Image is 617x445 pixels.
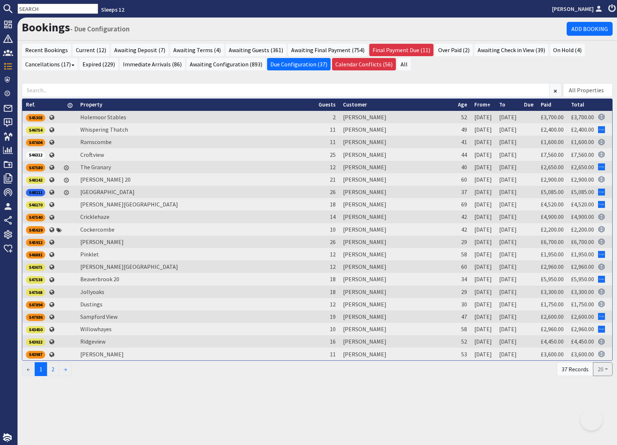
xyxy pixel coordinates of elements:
a: £2,960.00 [571,263,594,270]
a: £4,900.00 [571,213,594,220]
td: 29 [454,236,471,248]
a: Guests [319,101,336,108]
img: Referer: Sleeps 12 [598,113,605,120]
span: 26 [330,188,336,196]
td: [DATE] [471,260,495,273]
a: S46170 [26,201,45,208]
img: Referer: Sleeps 12 [598,139,605,146]
img: staytech_i_w-64f4e8e9ee0a9c174fd5317b4b171b261742d2d393467e5bdba4413f4f884c10.svg [3,433,12,442]
td: [PERSON_NAME] [339,335,454,348]
td: 49 [454,123,471,136]
td: [DATE] [495,198,520,210]
a: Final Payment Due (11) [369,44,433,56]
img: Referer: Sleeps 12 [598,301,605,307]
td: [PERSON_NAME] [339,223,454,236]
a: Cancellations (17) [22,58,78,70]
a: Immediate Arrivals (86) [120,58,185,70]
td: [DATE] [495,310,520,323]
div: S47568 [26,289,45,296]
a: Awaiting Guests (361) [225,44,286,56]
a: £6,700.00 [541,238,564,245]
div: S45303 [26,114,45,121]
a: S43450 [26,325,45,333]
a: S45912 [26,238,45,245]
div: S46170 [26,201,45,209]
td: [DATE] [495,111,520,123]
a: £7,560.00 [571,151,594,158]
span: 12 [330,263,336,270]
td: [DATE] [495,260,520,273]
a: S48142 [26,176,45,183]
td: [DATE] [471,123,495,136]
td: [DATE] [495,236,520,248]
a: £1,950.00 [541,251,564,258]
td: [DATE] [471,335,495,348]
a: £3,300.00 [571,288,594,295]
td: [DATE] [495,298,520,310]
a: Due Configuration (37) [267,58,331,70]
a: Over Paid (2) [435,44,473,56]
td: [PERSON_NAME] [339,148,454,160]
a: Awaiting Check in View (39) [474,44,548,56]
a: £1,750.00 [571,301,594,308]
td: [DATE] [471,286,495,298]
img: Referer: Sleeps 12 [598,238,605,245]
td: [DATE] [495,123,520,136]
td: [DATE] [471,310,495,323]
td: [PERSON_NAME] [339,286,454,298]
a: Property [80,101,102,108]
a: Awaiting Configuration (893) [186,58,266,70]
div: All Properties [569,86,604,94]
span: 16 [330,338,336,345]
span: 21 [330,176,336,183]
img: Referer: Sleeps 12 [598,263,605,270]
a: Cockercombe [80,226,115,233]
a: Ref. [26,101,35,108]
a: Croftview [80,151,104,158]
a: From [474,101,490,108]
a: £1,600.00 [541,138,564,146]
div: S46881 [26,251,45,259]
a: On Hold (4) [550,44,585,56]
td: 60 [454,173,471,186]
a: All [397,58,411,70]
td: [DATE] [471,298,495,310]
td: [PERSON_NAME] [339,236,454,248]
a: S47936 [26,313,45,320]
a: £5,950.00 [541,275,564,283]
a: £2,650.00 [571,163,594,171]
a: £2,650.00 [541,163,564,171]
a: £1,600.00 [571,138,594,146]
span: 18 [330,201,336,208]
td: [PERSON_NAME] [339,310,454,323]
img: Referer: Sleeps 12 [598,176,605,183]
img: Referer: Sleeps 12 [598,351,605,357]
td: 42 [454,223,471,236]
a: S46754 [26,126,45,133]
div: S47538 [26,276,45,283]
img: Referer: Sleeps 12 [598,151,605,158]
a: To [499,101,505,108]
a: S47568 [26,288,45,295]
a: S47580 [26,163,45,171]
div: S47894 [26,301,45,309]
a: Calendar Conflicts (56) [332,58,396,70]
a: £5,085.00 [541,188,564,196]
a: £2,400.00 [541,126,564,133]
a: Willowhayes [80,325,112,333]
a: S43922 [26,338,45,345]
a: [PERSON_NAME] [80,351,124,358]
span: 25 [330,151,336,158]
a: S46881 [26,251,45,258]
a: [PERSON_NAME] [80,238,124,245]
td: [DATE] [471,111,495,123]
a: S47540 [26,213,45,220]
a: £5,085.00 [571,188,594,196]
span: 12 [330,251,336,258]
td: 41 [454,136,471,148]
a: [PERSON_NAME] 20 [80,176,131,183]
img: Referer: Google [598,251,605,258]
span: 11 [330,126,336,133]
input: SEARCH [18,4,98,14]
div: S47936 [26,314,45,321]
